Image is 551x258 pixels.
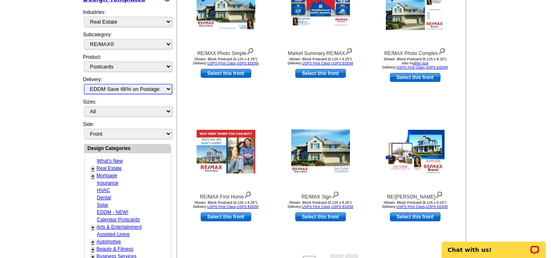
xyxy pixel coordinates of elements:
[276,57,365,65] div: Shown: Block Postcard (6.125 x 8.25") Delivery: ,
[207,61,236,65] a: USPS First Class
[91,246,95,253] a: +
[207,205,236,209] a: USPS First Class
[97,209,128,215] a: EDDM - NEW!
[331,205,353,209] a: USPS EDDM
[370,201,460,209] div: Shown: Block Postcard (6.125 x 8.25") Delivery: ,
[246,46,254,55] img: view design details
[97,158,123,164] a: What's New
[396,205,425,209] a: USPS First Class
[83,53,171,76] div: Product:
[370,190,460,201] div: RE/[PERSON_NAME]
[345,46,353,55] img: view design details
[370,46,460,57] div: RE/MAX Photo Complex
[83,4,171,31] div: Industries:
[302,205,330,209] a: USPS First Class
[386,130,445,174] img: RE/MAX Sun Glow
[426,65,448,69] a: USPS EDDM
[84,144,171,152] div: Design Categories
[331,61,353,65] a: USPS EDDM
[97,239,121,245] a: Automotive
[436,232,551,258] iframe: LiveChat chat widget
[181,46,271,57] div: RE/MAX Photo Simple
[91,165,95,172] a: +
[97,202,108,208] a: Solar
[276,190,365,201] div: RE/MAX Sign
[244,190,252,198] img: view design details
[97,217,140,223] a: Calendar Postcards
[370,57,460,69] div: Shown: Block Postcard (6.125 x 8.25") Delivery: ,
[438,46,446,55] img: view design details
[83,121,171,140] div: Side:
[181,201,271,209] div: Shown: Block Postcard (6.125 x 8.25") Delivery: ,
[91,224,95,231] a: +
[276,201,365,209] div: Shown: Block Postcard (6.125 x 8.25") Delivery: ,
[237,205,259,209] a: USPS EDDM
[295,212,346,221] a: use this design
[97,165,122,171] a: Real Estate
[332,190,339,198] img: view design details
[91,173,95,179] a: +
[97,180,119,186] a: Insurance
[426,205,448,209] a: USPS EDDM
[181,190,271,201] div: RE/MAX First Home
[91,239,95,245] a: +
[295,69,346,78] a: use this design
[83,98,171,121] div: Sizes:
[97,224,142,230] a: Arts & Entertainment
[201,69,251,78] a: use this design
[435,190,443,198] img: view design details
[412,61,428,65] a: other size
[83,76,171,98] div: Delivery:
[401,61,428,65] span: Also in
[276,46,365,57] div: Market Summary RE/MAX
[97,232,130,237] a: Assisted Living
[97,195,111,201] a: Dental
[396,65,425,69] a: USPS First Class
[97,187,110,193] a: HVAC
[237,61,259,65] a: USPS EDDM
[97,173,117,179] a: Mortgage
[201,212,251,221] a: use this design
[181,57,271,65] div: Shown: Block Postcard (6.125 x 8.25") Delivery: ,
[197,130,255,174] img: RE/MAX First Home
[390,73,440,82] a: use this design
[97,246,134,252] a: Beauty & Fitness
[291,130,350,174] img: RE/MAX Sign
[302,61,330,65] a: USPS First Class
[83,31,171,53] div: Subcategory:
[390,212,440,221] a: use this design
